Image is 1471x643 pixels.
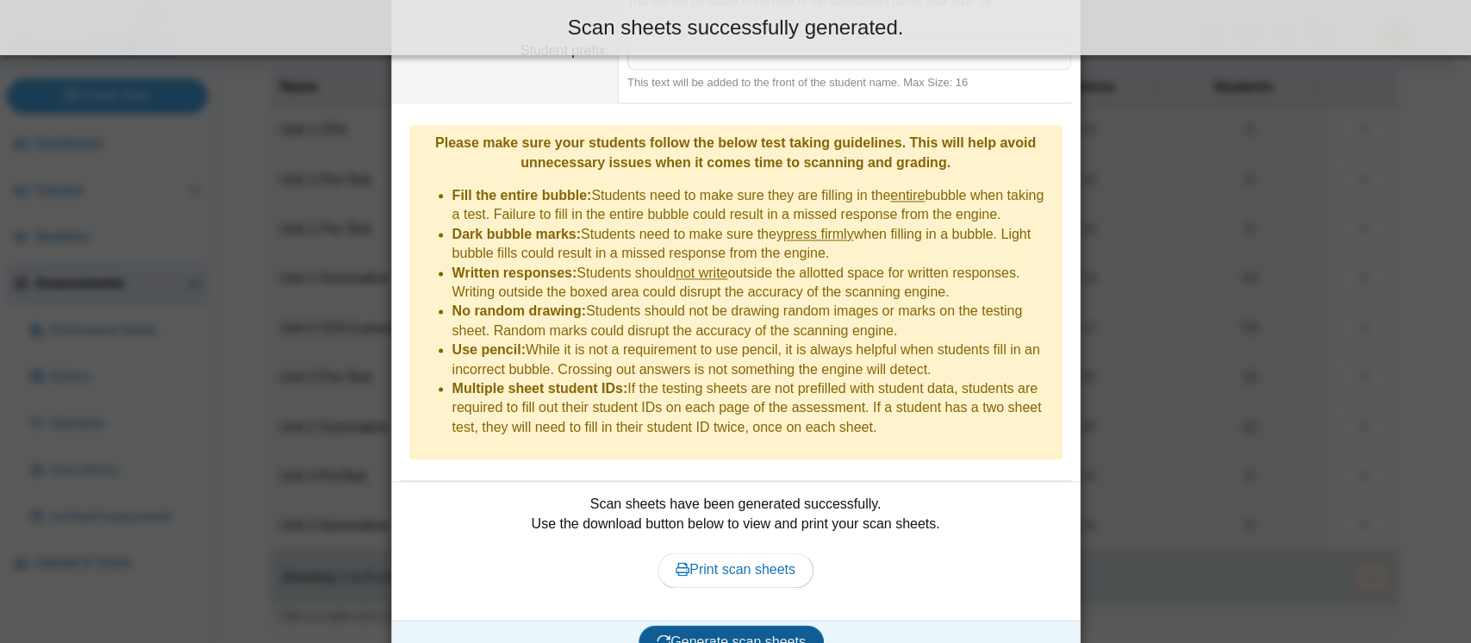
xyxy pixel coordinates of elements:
[452,342,526,357] b: Use pencil:
[452,227,581,241] b: Dark bubble marks:
[452,188,592,203] b: Fill the entire bubble:
[401,495,1071,607] div: Scan sheets have been generated successfully. Use the download button below to view and print you...
[890,188,925,203] u: entire
[452,340,1054,379] li: While it is not a requirement to use pencil, it is always helpful when students fill in an incorr...
[452,302,1054,340] li: Students should not be drawing random images or marks on the testing sheet. Random marks could di...
[452,381,628,396] b: Multiple sheet student IDs:
[452,303,587,318] b: No random drawing:
[676,562,795,577] span: Print scan sheets
[13,13,1458,42] div: Scan sheets successfully generated.
[676,265,727,280] u: not write
[435,135,1036,169] b: Please make sure your students follow the below test taking guidelines. This will help avoid unne...
[783,227,854,241] u: press firmly
[658,552,813,587] a: Print scan sheets
[452,379,1054,437] li: If the testing sheets are not prefilled with student data, students are required to fill out thei...
[452,225,1054,264] li: Students need to make sure they when filling in a bubble. Light bubble fills could result in a mi...
[627,75,1071,91] div: This text will be added to the front of the student name. Max Size: 16
[452,265,577,280] b: Written responses:
[452,186,1054,225] li: Students need to make sure they are filling in the bubble when taking a test. Failure to fill in ...
[452,264,1054,303] li: Students should outside the allotted space for written responses. Writing outside the boxed area ...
